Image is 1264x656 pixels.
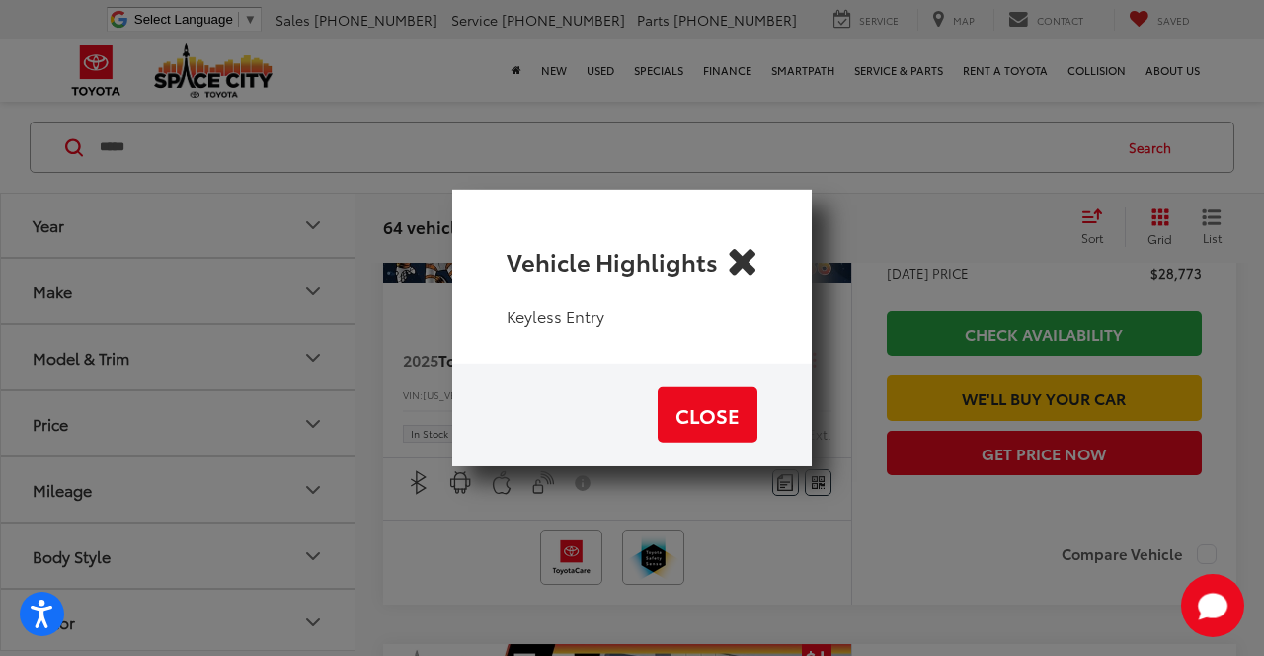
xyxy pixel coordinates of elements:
div: Keyless Entry [507,305,757,364]
button: Close [726,245,757,277]
h4: Vehicle Highlights [507,244,718,278]
button: Toggle Chat Window [1181,574,1244,637]
button: Close [658,387,757,443]
svg: Start Chat [1181,574,1244,637]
